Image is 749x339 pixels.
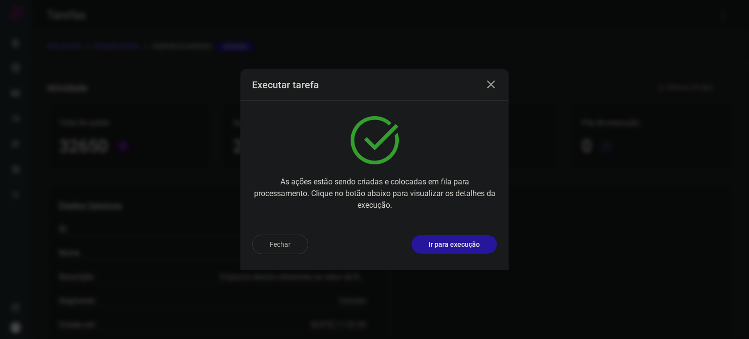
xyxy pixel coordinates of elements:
[412,235,497,254] button: Ir para execução
[252,235,308,254] button: Fechar
[429,239,480,250] p: Ir para execução
[252,79,319,91] h3: Executar tarefa
[252,176,497,211] p: As ações estão sendo criadas e colocadas em fila para processamento. Clique no botão abaixo para ...
[351,116,399,164] img: verified.svg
